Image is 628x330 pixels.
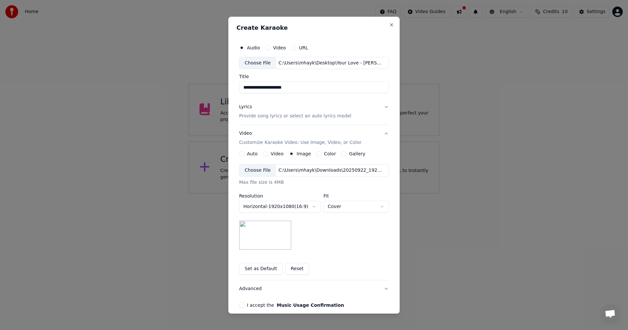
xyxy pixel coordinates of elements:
[239,104,252,110] div: Lyrics
[277,303,344,307] button: I accept the
[323,194,389,198] label: Fit
[236,25,392,30] h2: Create Karaoke
[239,125,389,151] button: VideoCustomize Karaoke Video: Use Image, Video, or Color
[276,167,387,174] div: C:\Users\mhayk\Downloads\20250922_1925_Centered Guitar Focus_remix_01k5rjm013ev6bnc6ykgwzabfr.png
[285,263,309,275] button: Reset
[239,57,276,69] div: Choose File
[239,130,361,146] div: Video
[239,74,389,79] label: Title
[297,151,311,156] label: Image
[273,45,286,50] label: Video
[239,280,389,297] button: Advanced
[239,139,361,146] p: Customize Karaoke Video: Use Image, Video, or Color
[247,45,260,50] label: Audio
[239,194,321,198] label: Resolution
[299,45,308,50] label: URL
[239,165,276,176] div: Choose File
[239,263,283,275] button: Set as Default
[247,303,344,307] label: I accept the
[239,113,351,119] p: Provide song lyrics or select an auto lyrics model
[247,151,258,156] label: Auto
[324,151,336,156] label: Color
[349,151,365,156] label: Gallery
[271,151,284,156] label: Video
[239,98,389,125] button: LyricsProvide song lyrics or select an auto lyrics model
[239,151,389,280] div: VideoCustomize Karaoke Video: Use Image, Video, or Color
[276,60,387,66] div: C:\Users\mhayk\Desktop\Your Love - [PERSON_NAME].mp3
[239,179,389,186] div: Max file size is 4MB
